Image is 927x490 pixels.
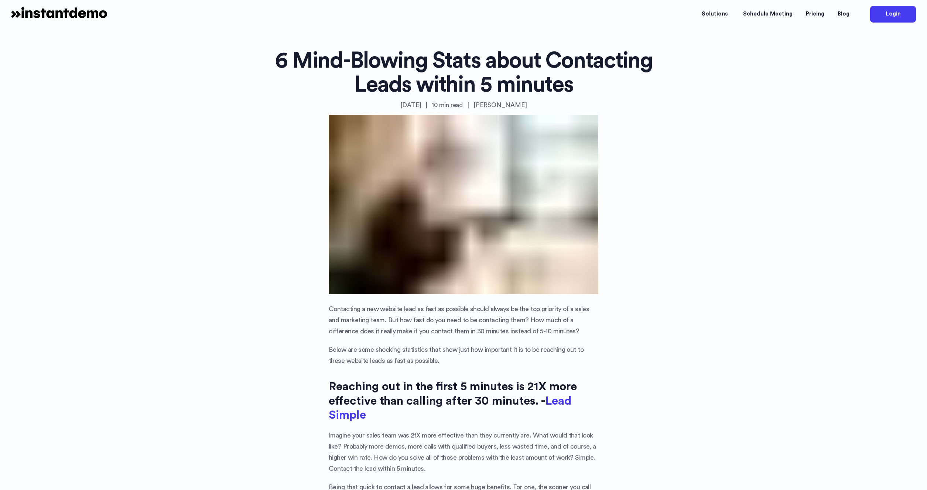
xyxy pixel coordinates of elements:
[467,100,469,110] p: |
[425,100,427,110] p: |
[329,344,598,366] p: Below are some shocking statistics that show just how important it is to be reaching out to these...
[400,100,421,110] p: [DATE]
[799,3,831,25] a: Pricing
[870,6,916,23] a: Login
[432,100,463,110] p: 10 min read
[473,100,527,110] p: [PERSON_NAME]
[329,303,598,337] p: Contacting a new website lead as fast as possible should always be the top priority of a sales an...
[831,3,856,25] a: Blog
[11,3,107,25] img: logo
[736,3,799,25] a: Schedule Meeting
[329,380,598,422] h3: Reaching out in the first 5 minutes is 21X more effective than calling after 30 minutes. -
[329,430,598,474] p: Imagine your sales team was 21X more effective than they currently are. What would that look like...
[695,3,736,25] a: Solutions
[259,49,668,97] h1: 6 Mind-Blowing Stats about Contacting Leads within 5 minutes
